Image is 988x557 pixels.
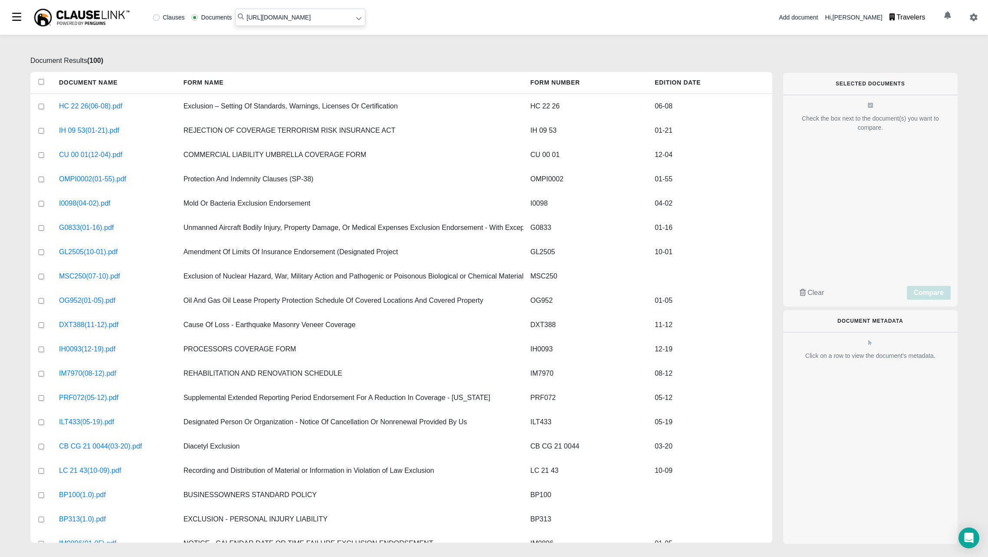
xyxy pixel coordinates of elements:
button: Travelers [883,9,932,26]
div: 12-04 [648,143,772,167]
div: 01-05 [648,288,772,313]
a: PRF072(05-12).pdf [59,393,118,403]
div: BP313 [523,507,648,531]
div: 11-12 [648,313,772,337]
a: GL2505(10-01).pdf [59,247,118,257]
div: 03-20 [648,434,772,459]
h5: Form Name [177,72,524,93]
div: 10-01 [648,240,772,264]
div: PROCESSORS COVERAGE FORM [177,337,524,361]
h6: Document Metadata [797,318,944,324]
div: I0098 [523,191,648,216]
div: Open Intercom Messenger [958,528,979,548]
div: Designated Person Or Organization - Notice Of Cancellation Or Nonrenewal Provided By Us [177,410,524,434]
div: 01-05 [648,531,772,556]
div: Travelers [896,12,925,23]
div: Mold Or Bacteria Exclusion Endorsement [177,191,524,216]
div: 08-12 [648,361,772,386]
div: 04-02 [648,191,772,216]
div: Amendment Of Limits Of Insurance Endorsement (Designated Project [177,240,524,264]
a: G0833(01-16).pdf [59,223,114,233]
a: BP100(1.0).pdf [59,490,106,500]
label: Documents [191,14,232,20]
div: IH 09 53 [523,118,648,143]
a: CU 00 01(12-04).pdf [59,150,122,160]
div: BP100 [523,483,648,507]
button: Clear [790,286,834,300]
a: IM7970(08-12).pdf [59,368,116,379]
a: IH 09 53(01-21).pdf [59,125,119,136]
div: GL2505 [523,240,648,264]
div: IM7970 [523,361,648,386]
p: Document Results [30,56,772,66]
a: MSC250(07-10).pdf [59,271,120,282]
div: EXCLUSION - PERSONAL INJURY LIABILITY [177,507,524,531]
a: DXT388(11-12).pdf [59,320,118,330]
div: REHABILITATION AND RENOVATION SCHEDULE [177,361,524,386]
label: Clauses [153,14,185,20]
div: Add document [779,13,818,22]
a: OMPI0002(01-55).pdf [59,174,126,184]
h6: Selected Documents [797,81,944,87]
div: COMMERCIAL LIABILITY UMBRELLA COVERAGE FORM [177,143,524,167]
div: Click on a row to view the document's metadata. [790,351,951,360]
div: 01-21 [648,118,772,143]
div: 01-16 [648,216,772,240]
div: Cause Of Loss - Earthquake Masonry Veneer Coverage [177,313,524,337]
div: 01-55 [648,167,772,191]
a: OG952(01-05).pdf [59,295,115,306]
div: CU 00 01 [523,143,648,167]
div: 10-09 [648,459,772,483]
div: REJECTION OF COVERAGE TERRORISM RISK INSURANCE ACT [177,118,524,143]
a: LC 21 43(10-09).pdf [59,465,121,476]
span: Clear [807,289,824,296]
span: Compare [914,289,944,296]
div: MSC250 [523,264,648,288]
div: OG952 [523,288,648,313]
button: Compare [907,286,951,300]
div: LC 21 43 [523,459,648,483]
div: IH0093 [523,337,648,361]
a: CB CG 21 0044(03-20).pdf [59,441,142,452]
div: Protection And Indemnity Clauses (SP-38) [177,167,524,191]
div: ILT433 [523,410,648,434]
div: PRF072 [523,386,648,410]
div: Recording and Distribution of Material or Information in Violation of Law Exclusion [177,459,524,483]
h5: Form Number [523,72,648,93]
h5: Edition Date [648,72,772,93]
div: DXT388 [523,313,648,337]
a: I0098(04-02).pdf [59,198,110,209]
div: G0833 [523,216,648,240]
div: IM0896 [523,531,648,556]
b: ( 100 ) [87,57,103,64]
div: 12-19 [648,337,772,361]
div: NOTICE - CALENDAR DATE OR TIME FAILURE EXCLUSION ENDORSEMENT [177,531,524,556]
a: IM0896(01-05).pdf [59,538,116,549]
a: ILT433(05-19).pdf [59,417,114,427]
div: Exclusion of Nuclear Hazard, War, Military Action and Pathogenic or Poisonous Biological or Chemi... [177,264,524,288]
div: 05-19 [648,410,772,434]
div: BUSINESSOWNERS STANDARD POLICY [177,483,524,507]
div: HC 22 26 [523,94,648,118]
div: Supplemental Extended Reporting Period Endorsement For A Reduction In Coverage - Connecticut [177,386,524,410]
div: CB CG 21 0044 [523,434,648,459]
h5: Document Name [52,72,177,93]
div: Oil And Gas Oil Lease Property Protection Schedule Of Covered Locations And Covered Property [177,288,524,313]
a: IH0093(12-19).pdf [59,344,115,354]
div: Exclusion – Setting Of Standards, Warnings, Licenses Or Certification [177,94,524,118]
div: Check the box next to the document(s) you want to compare. [790,114,951,132]
img: ClauseLink [33,8,131,27]
a: HC 22 26(06-08).pdf [59,101,122,111]
a: BP313(1.0).pdf [59,514,106,524]
div: Diacetyl Exclusion [177,434,524,459]
div: Hi, [PERSON_NAME] [825,9,932,26]
input: Search library... [235,9,365,26]
div: Unmanned Aircraft Bodily Injury, Property Damage, Or Medical Expenses Exclusion Endorsement - Wit... [177,216,524,240]
div: 05-12 [648,386,772,410]
div: 06-08 [648,94,772,118]
div: OMPI0002 [523,167,648,191]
